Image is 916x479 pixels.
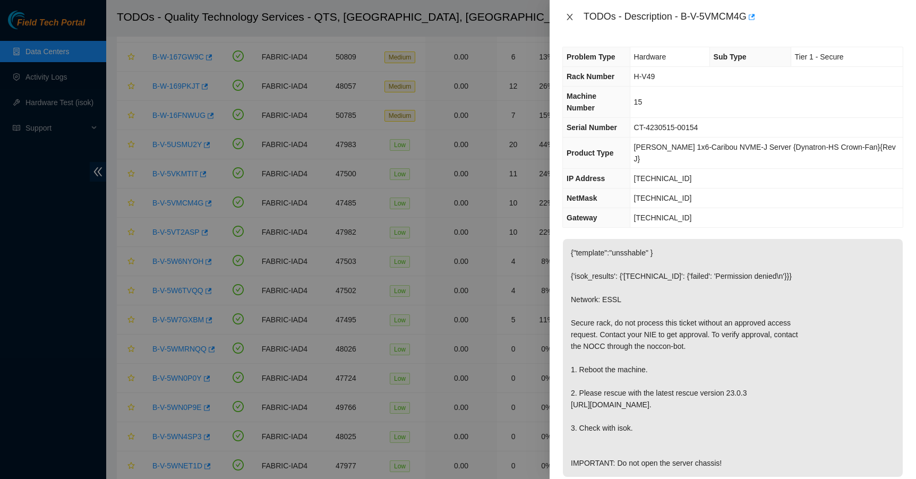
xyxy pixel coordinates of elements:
[795,53,844,61] span: Tier 1 - Secure
[634,72,655,81] span: H-V49
[634,213,692,222] span: [TECHNICAL_ID]
[567,213,597,222] span: Gateway
[567,174,605,183] span: IP Address
[567,123,617,132] span: Serial Number
[634,123,698,132] span: CT-4230515-00154
[567,149,613,157] span: Product Type
[714,53,747,61] span: Sub Type
[634,98,643,106] span: 15
[567,72,614,81] span: Rack Number
[562,12,577,22] button: Close
[567,53,615,61] span: Problem Type
[567,194,597,202] span: NetMask
[567,92,596,112] span: Machine Number
[634,53,666,61] span: Hardware
[634,174,692,183] span: [TECHNICAL_ID]
[634,143,896,163] span: [PERSON_NAME] 1x6-Caribou NVME-J Server {Dynatron-HS Crown-Fan}{Rev J}
[563,239,903,477] p: {"template":"unsshable" } {'isok_results': {'[TECHNICAL_ID]': {'failed': 'Permission denied\n'}}}...
[584,8,903,25] div: TODOs - Description - B-V-5VMCM4G
[634,194,692,202] span: [TECHNICAL_ID]
[566,13,574,21] span: close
